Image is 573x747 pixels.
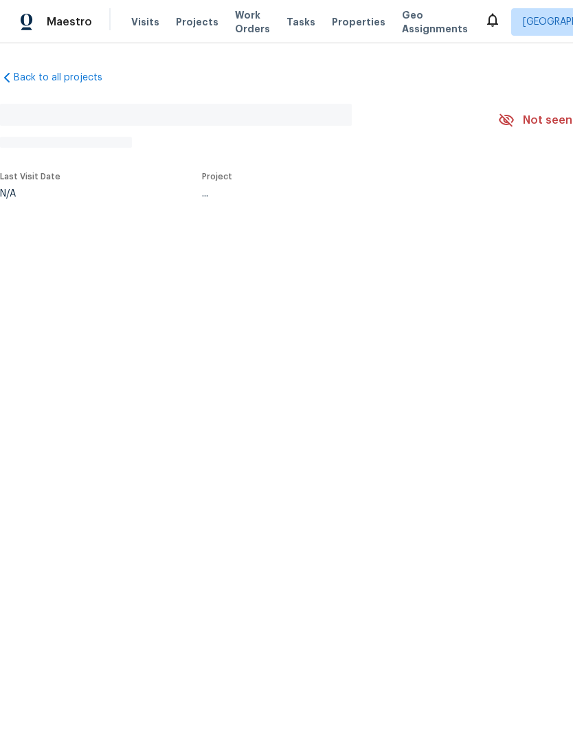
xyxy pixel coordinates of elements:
[202,172,232,181] span: Project
[332,15,385,29] span: Properties
[131,15,159,29] span: Visits
[402,8,468,36] span: Geo Assignments
[176,15,218,29] span: Projects
[47,15,92,29] span: Maestro
[202,189,466,199] div: ...
[235,8,270,36] span: Work Orders
[286,17,315,27] span: Tasks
